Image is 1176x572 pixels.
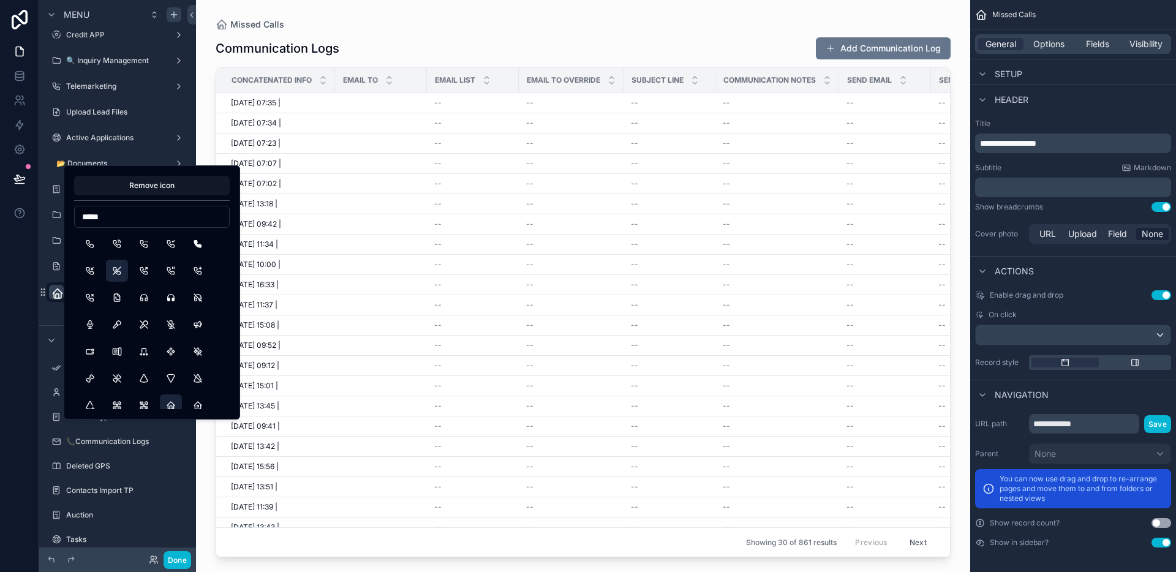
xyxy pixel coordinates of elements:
[164,551,191,569] button: Done
[66,81,169,91] label: Telemarketing
[187,287,209,309] button: HeadphonesOff
[1033,38,1065,50] span: Options
[133,287,155,309] button: Headphones
[992,10,1036,20] span: Missed Calls
[47,154,189,173] a: 📂 Documents
[133,341,155,363] button: PasswordMobilePhone
[47,505,189,525] a: Auction
[106,233,128,255] button: PhoneCall
[133,260,155,282] button: PhoneOutgoing
[160,260,182,282] button: PhonePause
[133,233,155,255] button: PhoneCalling
[66,133,169,143] label: Active Applications
[79,314,101,336] button: Microphone
[64,9,89,21] span: Menu
[995,94,1028,106] span: Header
[847,75,892,85] span: Send Email
[106,394,128,416] button: Drone
[66,107,186,117] label: Upload Lead Files
[47,407,189,427] a: Contact Type
[79,287,101,309] button: PhoneX
[47,481,189,500] a: Contacts Import TP
[939,75,978,85] span: Send SMS
[74,176,230,195] button: Remove icon
[631,75,684,85] span: Subject Line
[975,358,1024,367] label: Record style
[1121,163,1171,173] a: Markdown
[232,75,312,85] span: Concatenated Info
[995,265,1034,277] span: Actions
[79,341,101,363] button: DeviceCameraPhone
[990,538,1049,548] label: Show in sidebar?
[187,341,209,363] button: ComponentsOff
[1035,448,1056,460] span: None
[901,533,935,552] button: Next
[47,77,189,96] a: Telemarketing
[187,394,209,416] button: Home2
[1134,163,1171,173] span: Markdown
[133,394,155,416] button: DroneOff
[106,287,128,309] button: FilePhone
[527,75,600,85] span: Email To Override
[47,51,189,70] a: 🔍 Inquiry Management
[106,367,128,389] button: BoneOff
[47,530,189,549] a: Tasks
[79,394,101,416] button: ConePlus
[975,419,1024,429] label: URL path
[975,163,1001,173] label: Subtitle
[187,367,209,389] button: ConeOff
[975,449,1024,459] label: Parent
[79,233,101,255] button: Phone
[56,159,169,168] label: 📂 Documents
[995,68,1022,80] span: Setup
[66,535,186,544] label: Tasks
[187,260,209,282] button: PhonePlus
[990,518,1060,528] label: Show record count?
[160,341,182,363] button: Components
[1068,228,1097,240] span: Upload
[187,233,209,255] button: PhoneFilled
[47,257,189,276] a: 🚛 Inventory
[1086,38,1109,50] span: Fields
[1108,228,1127,240] span: Field
[723,75,816,85] span: Communication Notes
[79,367,101,389] button: Bone
[47,231,189,250] a: 👥 Duplicate Contacts Matches
[106,260,128,282] button: PhoneOff
[106,341,128,363] button: DeviceLandlinePhone
[133,367,155,389] button: Cone
[1129,38,1163,50] span: Visibility
[66,510,186,520] label: Auction
[66,56,169,66] label: 🔍 Inquiry Management
[79,260,101,282] button: PhoneIncoming
[1144,415,1171,433] button: Save
[66,486,186,495] label: Contacts Import TP
[106,314,128,336] button: Microphone2
[47,432,189,451] a: 📞Communication Logs
[746,538,837,548] span: Showing 30 of 861 results
[975,229,1024,239] label: Cover photo
[160,233,182,255] button: PhoneCheck
[47,383,189,402] a: My Profile
[66,437,186,446] label: 📞Communication Logs
[343,75,378,85] span: Email To
[1000,474,1164,503] p: You can now use drag and drop to re-arrange pages and move them to and from folders or nested views
[160,314,182,336] button: MicrophoneOff
[47,358,189,378] a: App Setup
[1039,228,1056,240] span: URL
[47,179,189,199] a: Document Matches
[133,314,155,336] button: Microphone2Off
[47,456,189,476] a: Deleted GPS
[975,134,1171,153] div: scrollable content
[187,314,209,336] button: Speakerphone
[160,394,182,416] button: Home
[160,287,182,309] button: HeadphonesFilled
[66,461,186,471] label: Deleted GPS
[47,102,189,122] a: Upload Lead Files
[990,290,1063,300] span: Enable drag and drop
[975,178,1171,197] div: scrollable content
[435,75,475,85] span: Email List
[986,38,1016,50] span: General
[975,119,1171,129] label: Title
[47,25,189,45] a: Credit APP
